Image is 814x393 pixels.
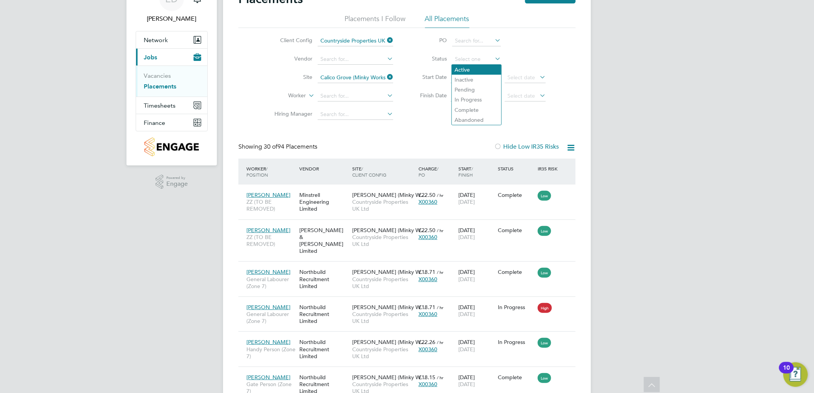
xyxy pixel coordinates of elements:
div: Complete [498,269,534,275]
span: / Client Config [352,165,386,178]
label: Vendor [268,55,312,62]
span: Low [538,338,551,348]
div: [DATE] [456,370,496,391]
span: Finance [144,119,165,126]
label: Hiring Manager [268,110,312,117]
div: In Progress [498,339,534,346]
span: £18.71 [418,269,435,275]
label: Site [268,74,312,80]
div: Showing [238,143,319,151]
input: Search for... [452,36,501,46]
span: [PERSON_NAME] (Minky W… [352,339,426,346]
li: Inactive [452,75,501,85]
span: Countryside Properties UK Ltd [352,311,415,324]
span: / Position [246,165,268,178]
a: Powered byEngage [156,175,188,189]
li: In Progress [452,95,501,105]
label: Client Config [268,37,312,44]
span: X00360 [418,311,437,318]
div: Northbuild Recruitment Limited [297,335,350,364]
span: / hr [437,228,443,233]
div: Worker [245,162,297,182]
span: [PERSON_NAME] [246,192,290,198]
input: Search for... [318,36,393,46]
div: IR35 Risk [536,162,562,175]
div: [DATE] [456,265,496,286]
span: / hr [437,375,443,380]
span: Jobs [144,54,157,61]
div: Northbuild Recruitment Limited [297,265,350,293]
span: [PERSON_NAME] [246,304,290,311]
span: General Labourer (Zone 7) [246,276,295,290]
span: Countryside Properties UK Ltd [352,234,415,247]
span: [PERSON_NAME] (Minky W… [352,269,426,275]
span: X00360 [418,276,437,283]
span: [PERSON_NAME] [246,227,290,234]
span: X00360 [418,346,437,353]
span: ZZ (TO BE REMOVED) [246,234,295,247]
span: Select date [507,92,535,99]
span: 30 of [264,143,277,151]
a: Vacancies [144,72,171,79]
span: High [538,303,552,313]
a: [PERSON_NAME]General Labourer (Zone 7)Northbuild Recruitment Limited[PERSON_NAME] (Minky W…Countr... [245,264,576,271]
div: Vendor [297,162,350,175]
div: In Progress [498,304,534,311]
span: / Finish [458,165,473,178]
div: [DATE] [456,188,496,209]
label: Worker [262,92,306,100]
div: Start [456,162,496,182]
div: Site [350,162,417,182]
span: £22.50 [418,192,435,198]
span: [DATE] [458,276,475,283]
span: £22.26 [418,339,435,346]
label: Finish Date [412,92,447,99]
div: [DATE] [456,223,496,244]
div: Complete [498,227,534,234]
span: £18.15 [418,374,435,381]
span: Countryside Properties UK Ltd [352,346,415,360]
span: / hr [437,305,443,310]
span: Countryside Properties UK Ltd [352,276,415,290]
div: [DATE] [456,300,496,321]
a: Placements [144,83,176,90]
span: Low [538,373,551,383]
span: £18.71 [418,304,435,311]
span: Low [538,226,551,236]
li: Pending [452,85,501,95]
a: [PERSON_NAME]Handy Person (Zone 7)Northbuild Recruitment Limited[PERSON_NAME] (Minky W…Countrysid... [245,334,576,341]
span: X00360 [418,381,437,388]
span: 94 Placements [264,143,317,151]
div: Northbuild Recruitment Limited [297,300,350,329]
span: [PERSON_NAME] [246,374,290,381]
label: Start Date [412,74,447,80]
button: Network [136,31,207,48]
span: £22.50 [418,227,435,234]
span: Countryside Properties UK Ltd [352,198,415,212]
div: Complete [498,192,534,198]
span: Emma Dolan [136,14,208,23]
span: [DATE] [458,381,475,388]
span: / hr [437,269,443,275]
span: X00360 [418,234,437,241]
span: [PERSON_NAME] (Minky W… [352,374,426,381]
li: Active [452,65,501,75]
span: / hr [437,339,443,345]
span: [PERSON_NAME] (Minky W… [352,304,426,311]
div: Complete [498,374,534,381]
span: [PERSON_NAME] [246,269,290,275]
input: Search for... [318,109,393,120]
input: Select one [452,54,501,65]
a: [PERSON_NAME]ZZ (TO BE REMOVED)Minstrell Engineering Limited[PERSON_NAME] (Minky W…Countryside Pr... [245,187,576,194]
a: [PERSON_NAME]ZZ (TO BE REMOVED)[PERSON_NAME] & [PERSON_NAME] Limited[PERSON_NAME] (Minky W…Countr... [245,223,576,229]
span: Low [538,191,551,201]
div: Jobs [136,65,207,97]
div: [PERSON_NAME] & [PERSON_NAME] Limited [297,223,350,259]
span: X00360 [418,198,437,205]
div: [DATE] [456,335,496,356]
button: Jobs [136,49,207,65]
input: Search for... [318,72,393,83]
li: Abandoned [452,115,501,125]
span: Powered by [166,175,188,181]
span: Engage [166,181,188,187]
